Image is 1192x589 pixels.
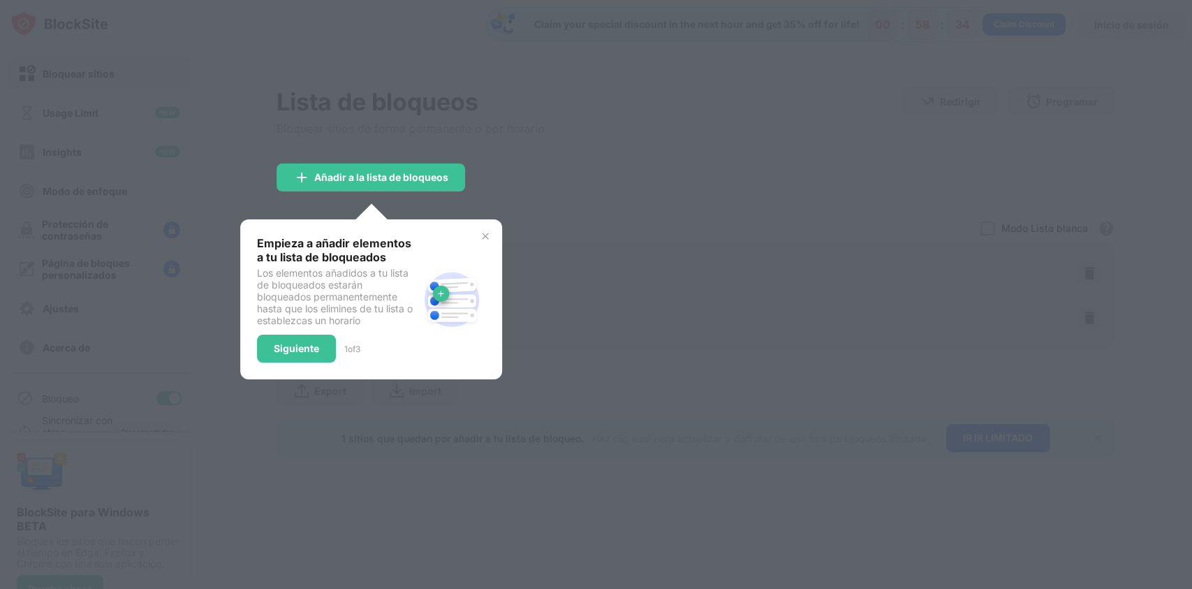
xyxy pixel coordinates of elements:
[418,266,485,333] img: block-site.svg
[314,172,448,183] div: Añadir a la lista de bloqueos
[257,267,418,326] div: Los elementos añadidos a tu lista de bloqueados estarán bloqueados permanentemente hasta que los ...
[344,344,360,354] div: 1 of 3
[257,236,418,264] div: Empieza a añadir elementos a tu lista de bloqueados
[274,343,319,354] div: Siguiente
[480,231,491,242] img: x-button.svg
